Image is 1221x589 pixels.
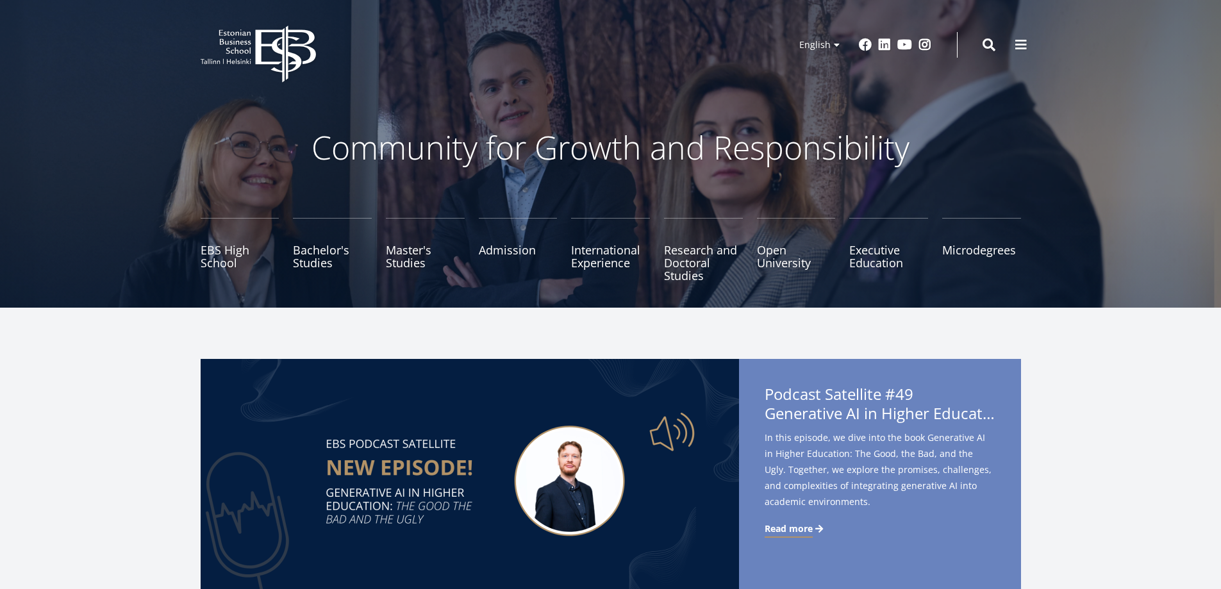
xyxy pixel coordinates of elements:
[664,218,743,282] a: Research and Doctoral Studies
[878,38,891,51] a: Linkedin
[571,218,650,282] a: International Experience
[942,218,1021,282] a: Microdegrees
[271,128,951,167] p: Community for Growth and Responsibility
[479,218,558,282] a: Admission
[293,218,372,282] a: Bachelor's Studies
[765,385,995,427] span: Podcast Satellite #49
[859,38,872,51] a: Facebook
[765,429,995,510] span: In this episode, we dive into the book Generative AI in Higher Education: The Good, the Bad, and ...
[765,522,813,535] span: Read more
[201,218,279,282] a: EBS High School
[765,404,995,423] span: Generative AI in Higher Education: The Good, the Bad, and the Ugly
[765,522,826,535] a: Read more
[757,218,836,282] a: Open University
[386,218,465,282] a: Master's Studies
[918,38,931,51] a: Instagram
[849,218,928,282] a: Executive Education
[897,38,912,51] a: Youtube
